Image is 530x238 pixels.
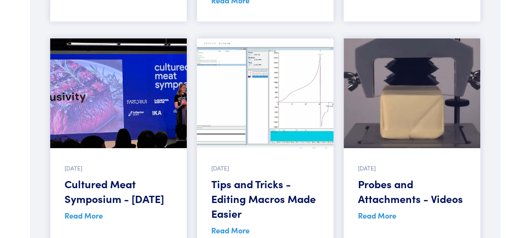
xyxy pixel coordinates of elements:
p: [DATE] [358,163,466,173]
img: image of presentation at CMS 2024 [50,38,187,148]
h5: Cultured Meat Symposium - [DATE] [65,176,172,206]
p: [DATE] [211,163,319,173]
img: still from video featuring probe tests [344,38,480,148]
h5: Tips and Tricks - Editing Macros Made Easier [211,176,319,221]
p: [DATE] [65,163,172,173]
img: screenshot of software [197,38,334,148]
a: Read More [211,225,250,235]
a: Read More [358,210,396,221]
h5: Probes and Attachments - Videos [358,176,466,206]
a: Read More [65,210,103,221]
